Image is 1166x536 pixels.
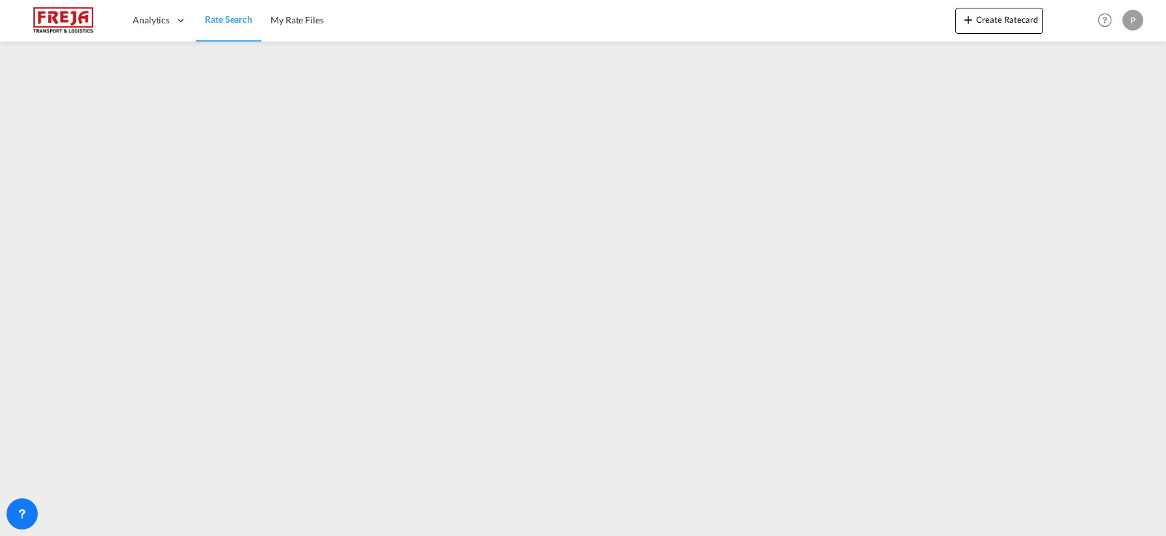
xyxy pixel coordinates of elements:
[961,12,976,27] md-icon: icon-plus 400-fg
[955,8,1043,34] button: icon-plus 400-fgCreate Ratecard
[205,14,252,25] span: Rate Search
[20,6,107,35] img: 586607c025bf11f083711d99603023e7.png
[1122,10,1143,31] div: P
[133,14,170,27] span: Analytics
[271,14,324,25] span: My Rate Files
[1094,9,1122,32] div: Help
[1094,9,1116,31] span: Help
